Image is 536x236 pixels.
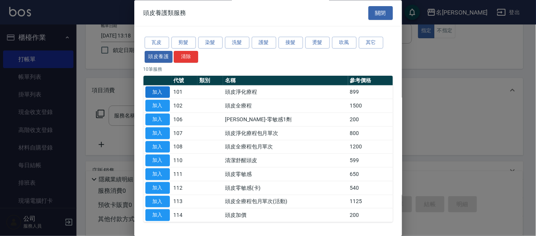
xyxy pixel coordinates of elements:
[172,99,197,113] td: 102
[348,99,393,113] td: 1500
[223,154,348,168] td: 清潔舒醒頭皮
[223,181,348,195] td: 頭皮零敏感(卡)
[145,37,169,49] button: 瓦皮
[143,66,393,73] p: 10 筆服務
[172,168,197,181] td: 111
[368,6,393,20] button: 關閉
[172,140,197,154] td: 108
[223,195,348,209] td: 頭皮全療程包月單次(活動)
[172,76,197,86] th: 代號
[223,208,348,222] td: 頭皮加價
[348,86,393,99] td: 899
[348,113,393,127] td: 200
[145,127,170,139] button: 加入
[348,76,393,86] th: 參考價格
[223,168,348,181] td: 頭皮零敏感
[348,168,393,181] td: 650
[172,208,197,222] td: 114
[145,114,170,126] button: 加入
[348,181,393,195] td: 540
[348,140,393,154] td: 1200
[223,140,348,154] td: 頭皮全療程包月單次
[145,100,170,112] button: 加入
[252,37,276,49] button: 護髮
[305,37,330,49] button: 燙髮
[223,127,348,140] td: 頭皮淨化療程包月單次
[172,195,197,209] td: 113
[223,86,348,99] td: 頭皮淨化療程
[145,155,170,167] button: 加入
[348,154,393,168] td: 599
[172,127,197,140] td: 107
[172,113,197,127] td: 106
[174,51,198,63] button: 清除
[223,99,348,113] td: 頭皮全療程
[143,9,186,17] span: 頭皮養護類服務
[359,37,383,49] button: 其它
[197,76,223,86] th: 類別
[145,51,173,63] button: 頭皮養護
[332,37,357,49] button: 吹風
[348,195,393,209] td: 1125
[172,86,197,99] td: 101
[223,113,348,127] td: [PERSON_NAME]-零敏感1劑
[225,37,249,49] button: 洗髮
[145,86,170,98] button: 加入
[348,127,393,140] td: 800
[223,76,348,86] th: 名稱
[172,154,197,168] td: 110
[145,169,170,181] button: 加入
[145,141,170,153] button: 加入
[145,196,170,208] button: 加入
[172,181,197,195] td: 112
[171,37,196,49] button: 剪髮
[348,208,393,222] td: 200
[145,182,170,194] button: 加入
[279,37,303,49] button: 接髮
[198,37,223,49] button: 染髮
[145,210,170,221] button: 加入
